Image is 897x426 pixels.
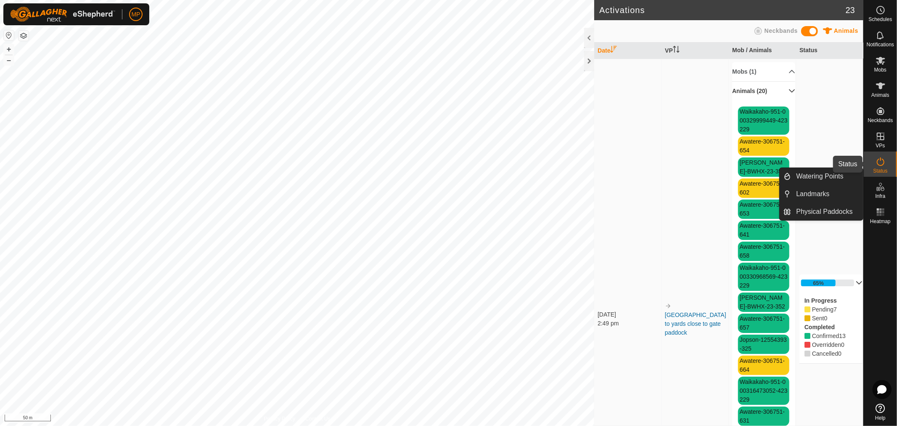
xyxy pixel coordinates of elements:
img: Gallagher Logo [10,7,115,22]
button: + [4,44,14,54]
div: 65% [801,280,854,286]
p-sorticon: Activate to sort [610,47,617,54]
img: arrow [665,303,672,309]
a: Contact Us [305,415,330,423]
li: Watering Points [780,168,863,185]
a: Physical Paddocks [791,203,863,220]
th: Status [796,43,863,59]
span: Confirmed [839,333,846,339]
h2: Activations [599,5,846,15]
span: Cancelled [812,350,838,357]
a: Awatere-306751-664 [740,357,785,373]
i: 0 Cancelled [804,351,810,357]
label: Completed [804,324,835,330]
a: Waikakaho-951-000329999449-423229 [740,108,788,133]
span: Confirmed [812,333,839,339]
th: VP [662,43,729,59]
span: Infra [875,194,885,199]
label: In Progress [804,297,837,304]
button: Reset Map [4,30,14,40]
a: [PERSON_NAME]-BWHX-23-351 [740,159,785,175]
span: Pending [812,306,833,313]
span: Overridden [841,341,844,348]
span: Schedules [868,17,892,22]
i: 0 Overridden [804,342,810,348]
a: Awatere-306751-602 [740,180,785,196]
span: Animals [871,93,889,98]
i: 13 Confirmed 63813, 63809, 63803, 63801, 63806, 63811, 63810, 63805, 63816, 63814, 63799, 63798, ... [804,333,810,339]
div: 2:49 pm [598,319,661,328]
p-accordion-header: Animals (20) [732,82,795,101]
span: Cancelled [838,350,841,357]
a: Waikakaho-951-000316473052-423229 [740,378,788,403]
a: Awatere-306751-653 [740,201,785,217]
a: Awatere-306751-657 [740,315,785,331]
span: Mobs [874,67,886,72]
li: Physical Paddocks [780,203,863,220]
span: VPs [876,143,885,148]
span: Neckbands [868,118,893,123]
a: Waikakaho-951-000330968569-423229 [740,264,788,289]
span: Pending [833,306,837,313]
a: Help [864,400,897,424]
span: MP [132,10,140,19]
p-accordion-header: 65% [799,274,863,291]
span: Sent [824,315,828,322]
a: Awatere-306751-658 [740,243,785,259]
span: Physical Paddocks [796,207,853,217]
li: Landmarks [780,186,863,202]
div: [DATE] [598,310,661,319]
p-accordion-header: Mobs (1) [732,62,795,81]
span: 23 [846,4,855,16]
span: Animals [834,27,858,34]
a: [GEOGRAPHIC_DATA] to yards close to gate paddock [665,312,726,336]
span: Heatmap [870,219,891,224]
a: [PERSON_NAME]-BWHX-23-352 [740,294,785,310]
i: 0 Sent [804,315,810,321]
a: Privacy Policy [264,415,296,423]
a: Jopson-12554393-325 [740,336,787,352]
th: Mob / Animals [729,43,796,59]
p-sorticon: Activate to sort [673,47,680,54]
i: 7 Pending 63804, 63797, 63807, 63802, 63800, 63815, 63808, [804,306,810,312]
span: Neckbands [765,27,798,34]
span: Overridden [812,341,841,348]
span: Status [873,168,887,173]
div: 65% [813,279,824,287]
span: Help [875,415,886,421]
button: Map Layers [19,31,29,41]
th: Date [594,43,662,59]
a: Awatere-306751-654 [740,138,785,154]
a: Landmarks [791,186,863,202]
a: Awatere-306751-641 [740,222,785,238]
a: Watering Points [791,168,863,185]
p-accordion-content: 65% [799,291,863,363]
span: Landmarks [796,189,830,199]
span: Pending [812,315,824,322]
span: Watering Points [796,171,844,181]
button: – [4,55,14,65]
span: Notifications [867,42,894,47]
a: Awatere-306751-631 [740,408,785,424]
